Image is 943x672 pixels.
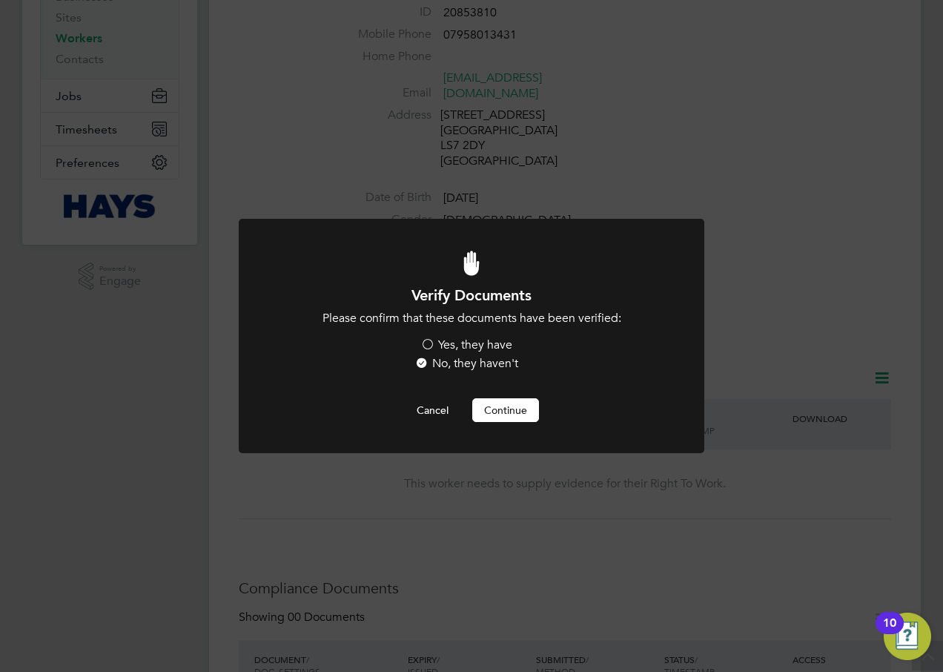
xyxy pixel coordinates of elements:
h1: Verify Documents [279,286,664,305]
div: 10 [883,623,896,642]
button: Cancel [405,398,460,422]
button: Open Resource Center, 10 new notifications [884,613,931,660]
label: Yes, they have [420,337,512,353]
label: No, they haven't [414,356,518,372]
button: Continue [472,398,539,422]
p: Please confirm that these documents have been verified: [279,311,664,326]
